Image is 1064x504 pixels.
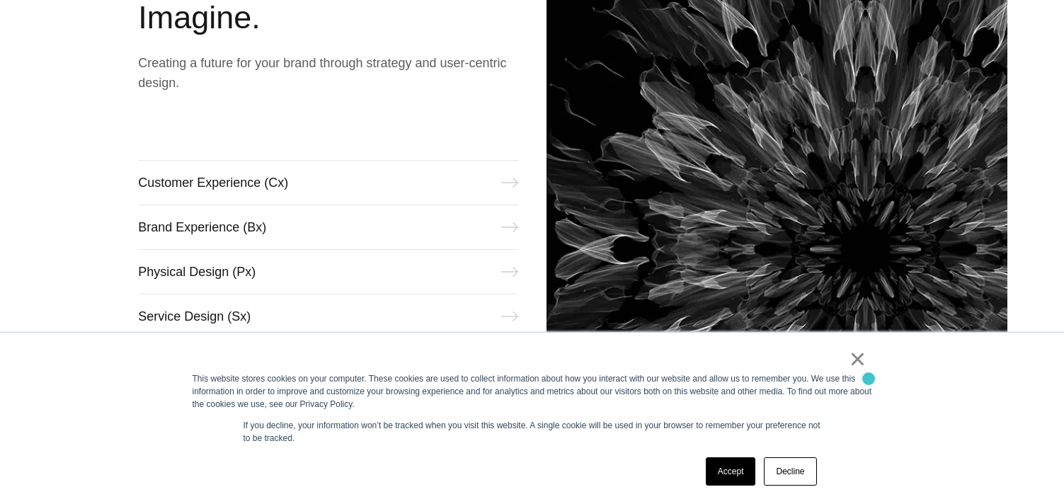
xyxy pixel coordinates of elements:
a: Innovation [138,383,517,428]
a: Service Design (Sx) [138,294,517,339]
div: This website stores cookies on your computer. These cookies are used to collect information about... [193,372,872,411]
a: Physical Design (Px) [138,249,517,294]
a: Human-Centered Design [138,338,517,384]
p: If you decline, your information won’t be tracked when you visit this website. A single cookie wi... [244,419,821,445]
a: Decline [764,457,816,486]
a: Brand Experience (Bx) [138,205,517,250]
a: Accept [706,457,756,486]
a: Customer Experience (Cx) [138,160,517,205]
a: × [850,353,866,365]
p: Creating a future for your brand through strategy and user-centric design. [138,53,517,93]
